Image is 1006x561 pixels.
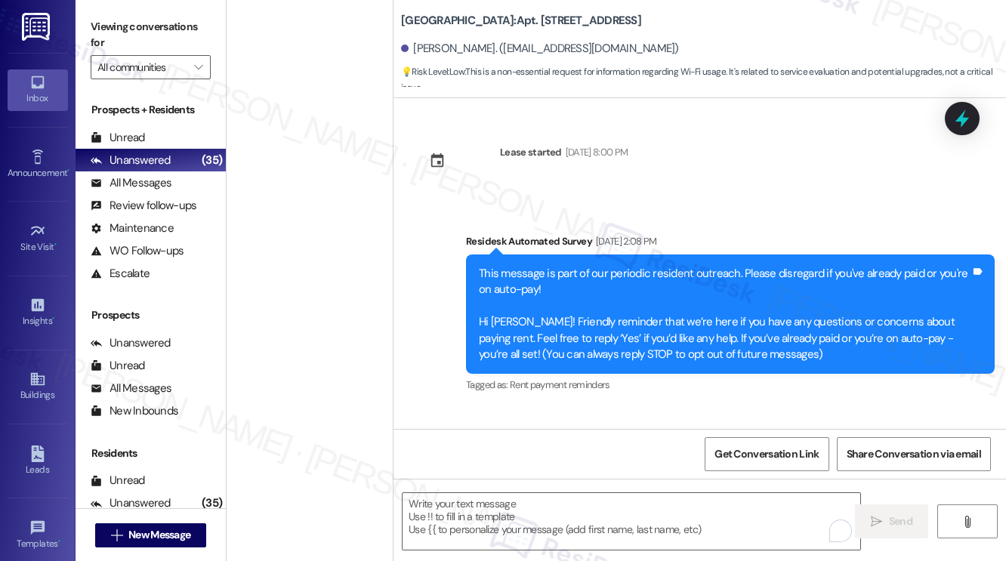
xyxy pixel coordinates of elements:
[8,441,68,482] a: Leads
[95,523,207,547] button: New Message
[52,313,54,324] span: •
[889,513,912,529] span: Send
[401,64,1006,97] span: : This is a non-essential request for information regarding Wi-Fi usage. It's related to service ...
[91,473,145,489] div: Unread
[67,165,69,176] span: •
[58,536,60,547] span: •
[91,130,145,146] div: Unread
[705,437,829,471] button: Get Conversation Link
[91,15,211,55] label: Viewing conversations for
[8,366,68,407] a: Buildings
[401,66,464,78] strong: 💡 Risk Level: Low
[855,504,928,538] button: Send
[128,527,190,543] span: New Message
[198,149,226,172] div: (35)
[91,175,171,191] div: All Messages
[54,239,57,250] span: •
[8,292,68,333] a: Insights •
[194,61,202,73] i: 
[91,495,171,511] div: Unanswered
[91,403,178,419] div: New Inbounds
[91,153,171,168] div: Unanswered
[91,243,184,259] div: WO Follow-ups
[837,437,991,471] button: Share Conversation via email
[401,41,679,57] div: [PERSON_NAME]. ([EMAIL_ADDRESS][DOMAIN_NAME])
[22,13,53,41] img: ResiDesk Logo
[961,516,973,528] i: 
[562,144,628,160] div: [DATE] 8:00 PM
[91,335,171,351] div: Unanswered
[714,446,819,462] span: Get Conversation Link
[8,515,68,556] a: Templates •
[871,516,882,528] i: 
[76,445,226,461] div: Residents
[91,381,171,396] div: All Messages
[198,492,226,515] div: (35)
[8,218,68,259] a: Site Visit •
[592,233,657,249] div: [DATE] 2:08 PM
[91,198,196,214] div: Review follow-ups
[479,266,971,363] div: This message is part of our periodic resident outreach. Please disregard if you've already paid o...
[91,266,150,282] div: Escalate
[510,378,610,391] span: Rent payment reminders
[91,220,174,236] div: Maintenance
[466,374,995,396] div: Tagged as:
[76,102,226,118] div: Prospects + Residents
[466,233,995,254] div: Residesk Automated Survey
[403,493,860,550] textarea: To enrich screen reader interactions, please activate Accessibility in Grammarly extension settings
[97,55,187,79] input: All communities
[401,13,641,29] b: [GEOGRAPHIC_DATA]: Apt. [STREET_ADDRESS]
[8,69,68,110] a: Inbox
[500,144,562,160] div: Lease started
[76,307,226,323] div: Prospects
[847,446,981,462] span: Share Conversation via email
[91,358,145,374] div: Unread
[111,529,122,541] i: 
